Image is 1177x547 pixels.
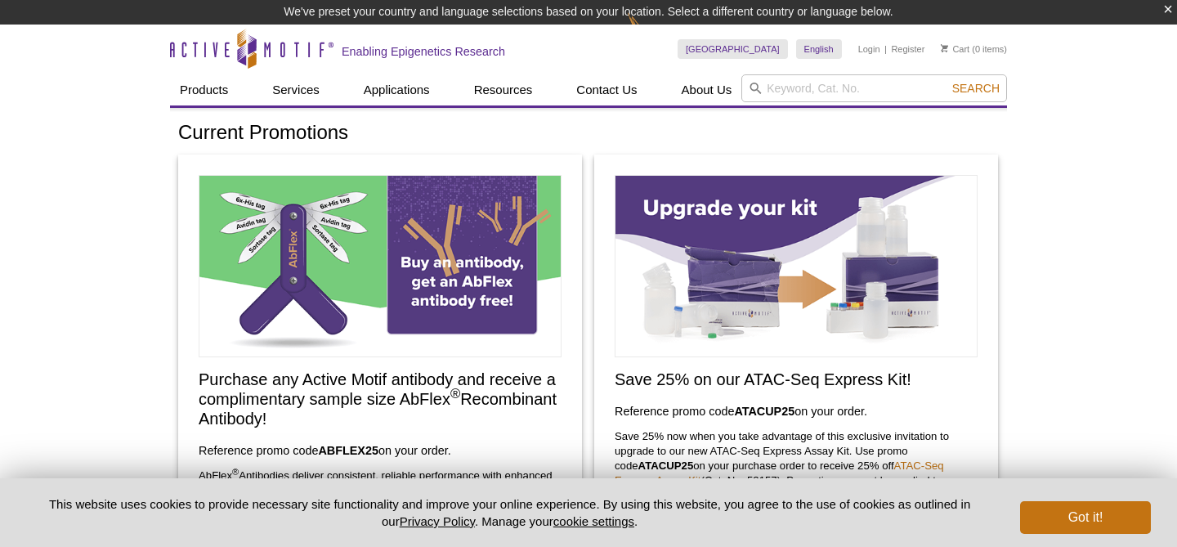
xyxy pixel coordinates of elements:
[199,370,562,428] h2: Purchase any Active Motif antibody and receive a complimentary sample size AbFlex Recombinant Ant...
[941,39,1007,59] li: (0 items)
[941,43,969,55] a: Cart
[354,74,440,105] a: Applications
[796,39,842,59] a: English
[342,44,505,59] h2: Enabling Epigenetics Research
[884,39,887,59] li: |
[615,429,978,547] p: Save 25% now when you take advantage of this exclusive invitation to upgrade to our new ATAC-Seq ...
[232,467,239,477] sup: ®
[615,370,978,389] h2: Save 25% on our ATAC-Seq Express Kit!
[891,43,924,55] a: Register
[178,122,999,146] h1: Current Promotions
[1020,501,1151,534] button: Got it!
[947,81,1005,96] button: Search
[741,74,1007,102] input: Keyword, Cat. No.
[672,74,742,105] a: About Us
[170,74,238,105] a: Products
[262,74,329,105] a: Services
[400,514,475,528] a: Privacy Policy
[952,82,1000,95] span: Search
[450,387,460,402] sup: ®
[26,495,993,530] p: This website uses cookies to provide necessary site functionality and improve your online experie...
[734,405,794,418] strong: ATACUP25
[553,514,634,528] button: cookie settings
[318,444,378,457] strong: ABFLEX25
[615,175,978,357] img: Save on ATAC-Seq Express Assay Kit
[941,44,948,52] img: Your Cart
[615,401,978,421] h3: Reference promo code on your order.
[199,175,562,357] img: Free Sample Size AbFlex Antibody
[464,74,543,105] a: Resources
[678,39,788,59] a: [GEOGRAPHIC_DATA]
[628,12,671,51] img: Change Here
[638,460,694,472] strong: ATACUP25
[566,74,647,105] a: Contact Us
[199,441,562,460] h3: Reference promo code on your order.
[858,43,880,55] a: Login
